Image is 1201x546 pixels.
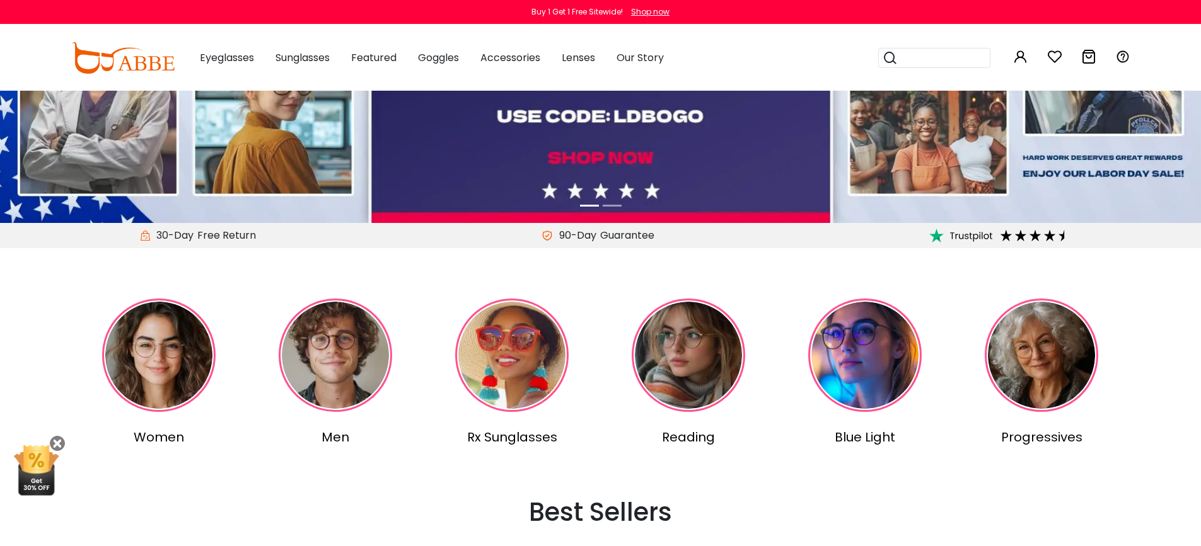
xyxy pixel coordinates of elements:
[200,50,254,65] span: Eyeglasses
[603,428,775,446] div: Reading
[71,497,1130,527] h2: Best Sellers
[351,50,397,65] span: Featured
[956,428,1127,446] div: Progressives
[102,299,216,412] img: Women
[74,299,245,446] a: Women
[562,50,595,65] span: Lenses
[276,50,330,65] span: Sunglasses
[956,299,1127,446] a: Progressives
[194,228,260,243] div: Free Return
[426,428,598,446] div: Rx Sunglasses
[631,6,670,18] div: Shop now
[13,445,60,496] img: mini welcome offer
[150,228,194,243] span: 30-Day
[596,228,658,243] div: Guarantee
[250,299,421,446] a: Men
[603,299,775,446] a: Reading
[632,299,745,412] img: Reading
[985,299,1098,412] img: Progressives
[455,299,569,412] img: Rx Sunglasses
[553,228,596,243] span: 90-Day
[418,50,459,65] span: Goggles
[779,428,951,446] div: Blue Light
[250,428,421,446] div: Men
[71,42,175,74] img: abbeglasses.com
[531,6,623,18] div: Buy 1 Get 1 Free Sitewide!
[779,299,951,446] a: Blue Light
[74,428,245,446] div: Women
[480,50,540,65] span: Accessories
[808,299,922,412] img: Blue Light
[279,299,392,412] img: Men
[617,50,664,65] span: Our Story
[625,6,670,17] a: Shop now
[426,299,598,446] a: Rx Sunglasses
